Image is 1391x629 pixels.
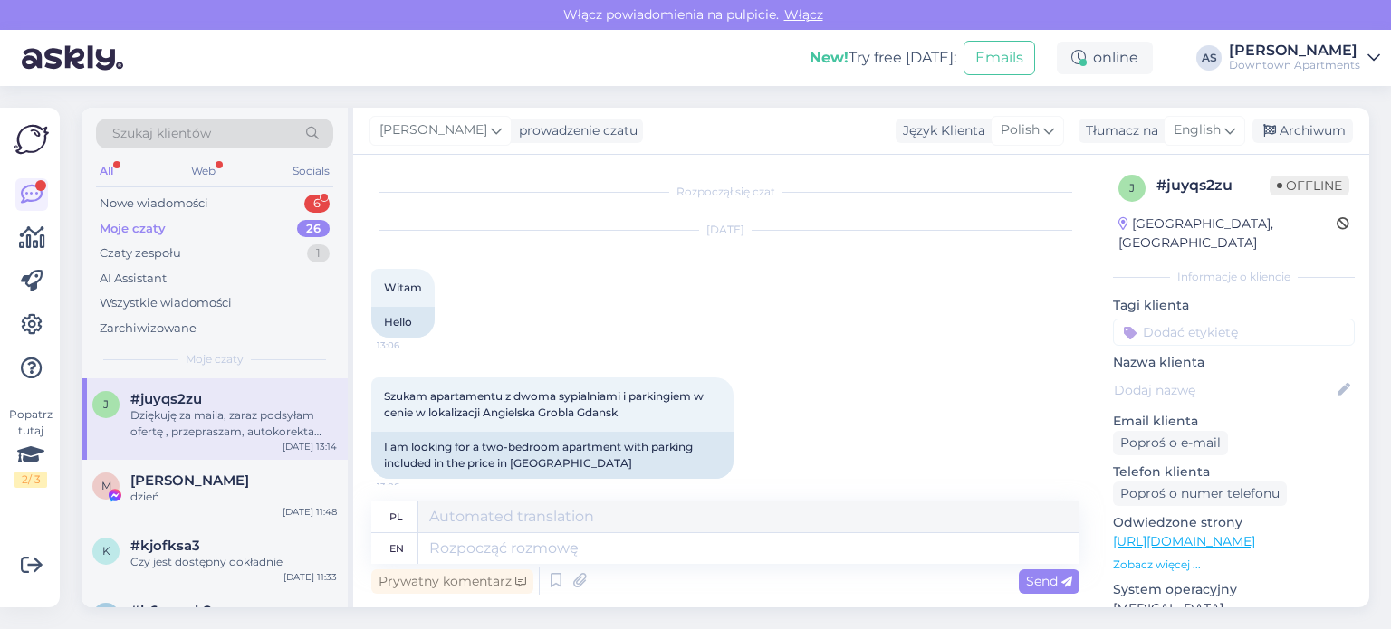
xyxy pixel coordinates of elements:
[102,544,110,558] span: k
[130,538,200,554] span: #kjofksa3
[1229,43,1380,72] a: [PERSON_NAME]Downtown Apartments
[289,159,333,183] div: Socials
[1113,599,1355,618] p: [MEDICAL_DATA]
[1057,42,1153,74] div: online
[130,489,337,505] div: dzień
[304,195,330,213] div: 6
[964,41,1035,75] button: Emails
[1156,175,1270,196] div: # juyqs2zu
[371,432,734,479] div: I am looking for a two-bedroom apartment with parking included in the price in [GEOGRAPHIC_DATA]
[103,397,109,411] span: j
[14,122,49,157] img: Askly Logo
[130,554,337,570] div: Czy jest dostępny dokładnie
[1113,533,1255,549] a: [URL][DOMAIN_NAME]
[283,570,337,584] div: [DATE] 11:33
[130,603,217,619] span: #k6ymmk2r
[1129,181,1135,195] span: j
[377,338,445,352] span: 13:06
[100,244,181,262] div: Czaty zespołu
[187,159,219,183] div: Web
[283,440,337,453] div: [DATE] 13:14
[1113,319,1355,346] input: Dodać etykietę
[377,480,445,493] span: 13:06
[1113,481,1287,506] div: Poproś o numer telefonu
[100,220,166,238] div: Moje czaty
[1174,120,1221,140] span: English
[779,6,829,23] span: Włącz
[100,195,208,213] div: Nowe wiadomości
[1113,580,1355,599] p: System operacyjny
[384,389,706,419] span: Szukam apartamentu z dwoma sypialniami i parkingiem w cenie w lokalizacji Angielska Grobla Gdansk
[100,294,232,312] div: Wszystkie wiadomości
[96,159,117,183] div: All
[186,351,244,367] span: Moje czaty
[1113,353,1355,372] p: Nazwa klienta
[130,472,249,489] span: Mateusz Umięcki
[130,391,202,407] span: #juyqs2zu
[379,120,487,140] span: [PERSON_NAME]
[389,501,403,532] div: pl
[1026,573,1072,589] span: Send
[371,569,533,594] div: Prywatny komentarz
[1113,557,1355,573] p: Zobacz więcej ...
[297,220,330,238] div: 26
[389,533,404,564] div: en
[307,244,330,262] div: 1
[1270,176,1349,195] span: Offline
[1113,462,1355,481] p: Telefon klienta
[1001,120,1040,140] span: Polish
[384,281,422,294] span: Witam
[810,49,849,66] b: New!
[1229,43,1360,58] div: [PERSON_NAME]
[1113,269,1355,285] div: Informacje o kliencie
[371,184,1079,200] div: Rozpoczął się czat
[100,270,167,288] div: AI Assistant
[100,319,197,338] div: Zarchiwizowane
[1252,119,1353,143] div: Archiwum
[14,406,47,488] div: Popatrz tutaj
[371,307,435,338] div: Hello
[810,47,956,69] div: Try free [DATE]:
[371,222,1079,238] div: [DATE]
[14,472,47,488] div: 2 / 3
[512,121,638,140] div: prowadzenie czatu
[896,121,985,140] div: Język Klienta
[112,124,211,143] span: Szukaj klientów
[1113,513,1355,532] p: Odwiedzone strony
[1114,380,1334,400] input: Dodaj nazwę
[283,505,337,519] div: [DATE] 11:48
[1079,121,1158,140] div: Tłumacz na
[130,407,337,440] div: Dziękuję za maila, zaraz podsyłam ofertę , przepraszam, autokorekta wpisała adres pocztowy zamias...
[101,479,111,492] span: M
[1113,296,1355,315] p: Tagi klienta
[1196,45,1222,71] div: AS
[1113,431,1228,455] div: Poproś o e-mail
[1118,214,1337,253] div: [GEOGRAPHIC_DATA], [GEOGRAPHIC_DATA]
[1113,412,1355,431] p: Email klienta
[1229,58,1360,72] div: Downtown Apartments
